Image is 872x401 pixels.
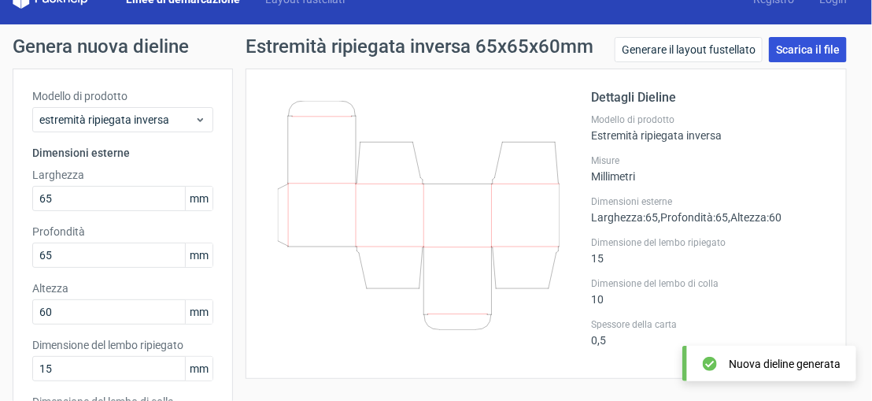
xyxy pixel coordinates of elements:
font: Estremità ripiegata inversa 65x65x60mm [246,35,593,58]
font: Altezza [32,282,68,295]
font: : [713,211,715,224]
font: Dettagli Dieline [591,90,676,105]
font: Modello di prodotto [32,90,127,102]
font: Dimensione del lembo di colla [591,278,719,289]
font: Dimensione del lembo ripiegato [591,237,726,248]
font: , [728,211,730,224]
font: Nuova dieline generata [729,358,841,370]
font: : [643,211,645,224]
font: mm [190,362,209,375]
font: Dimensione del lembo ripiegato [32,339,183,351]
font: Dimensioni esterne [32,147,130,159]
font: , [658,211,660,224]
font: estremità ripiegata inversa [39,113,169,126]
font: Genera nuova dieline [13,35,189,58]
font: mm [190,192,209,205]
font: 10 [591,293,604,306]
font: mm [190,306,209,318]
font: Profondità [32,225,85,238]
font: Dimensioni esterne [591,196,672,207]
a: Generare il layout fustellato [615,37,763,62]
font: Spessore della carta [591,319,677,330]
font: 65 [715,211,728,224]
a: Scarica il file [769,37,847,62]
font: : [767,211,769,224]
font: mm [190,249,209,262]
font: Altezza [730,211,767,224]
font: 0,5 [591,334,606,347]
font: Millimetri [591,170,635,183]
font: Profondità [660,211,713,224]
font: Scarica il file [776,43,840,56]
font: Generare il layout fustellato [622,43,756,56]
font: Estremità ripiegata inversa [591,129,722,142]
font: Misure [591,155,619,166]
font: 60 [769,211,781,224]
font: Modello di prodotto [591,114,674,125]
font: Larghezza [591,211,643,224]
font: Larghezza [32,169,84,181]
font: 15 [591,252,604,265]
font: 65 [645,211,658,224]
